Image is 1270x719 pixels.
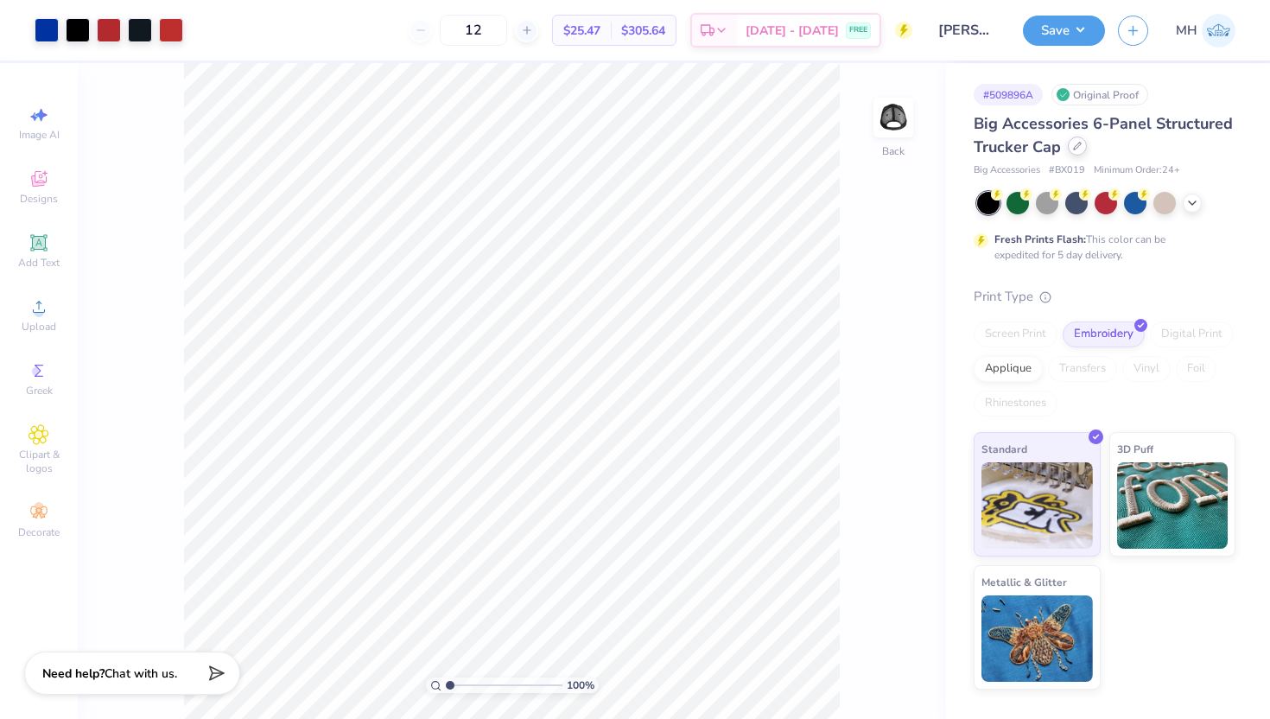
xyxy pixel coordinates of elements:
button: Save [1023,16,1105,46]
span: MH [1176,21,1197,41]
span: Standard [981,440,1027,458]
span: [DATE] - [DATE] [746,22,839,40]
span: Greek [26,384,53,398]
span: Big Accessories [974,163,1040,178]
div: Digital Print [1150,321,1234,347]
span: $305.64 [621,22,665,40]
div: Print Type [974,287,1235,307]
span: Minimum Order: 24 + [1094,163,1180,178]
span: Metallic & Glitter [981,573,1067,591]
div: Back [882,143,905,159]
strong: Fresh Prints Flash: [994,232,1086,246]
div: Vinyl [1122,356,1171,382]
span: Upload [22,320,56,334]
img: Metallic & Glitter [981,595,1093,682]
img: Standard [981,462,1093,549]
span: Chat with us. [105,665,177,682]
div: Screen Print [974,321,1057,347]
strong: Need help? [42,665,105,682]
span: 3D Puff [1117,440,1153,458]
span: # BX019 [1049,163,1085,178]
span: FREE [849,24,867,36]
span: Designs [20,192,58,206]
img: Back [876,100,911,135]
span: 100 % [567,678,594,693]
div: Applique [974,356,1043,382]
span: $25.47 [563,22,600,40]
div: Transfers [1048,356,1117,382]
img: 3D Puff [1117,462,1229,549]
div: Embroidery [1063,321,1145,347]
div: Rhinestones [974,391,1057,417]
span: Big Accessories 6-Panel Structured Trucker Cap [974,113,1233,157]
div: Foil [1176,356,1216,382]
span: Add Text [18,256,60,270]
div: This color can be expedited for 5 day delivery. [994,232,1207,263]
div: # 509896A [974,84,1043,105]
input: – – [440,15,507,46]
div: Original Proof [1051,84,1148,105]
span: Image AI [19,128,60,142]
input: Untitled Design [925,13,1010,48]
span: Clipart & logos [9,448,69,475]
span: Decorate [18,525,60,539]
img: Mitra Hegde [1202,14,1235,48]
a: MH [1176,14,1235,48]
